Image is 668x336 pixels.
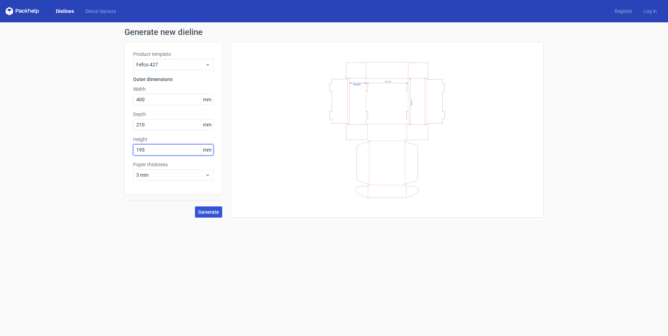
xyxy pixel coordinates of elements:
a: Diecut layouts [80,8,122,15]
span: mm [201,145,213,155]
h1: Generate new dieline [124,28,544,36]
label: Height [133,136,213,143]
span: mm [201,94,213,105]
span: mm [201,119,213,130]
span: 3 mm [136,171,205,178]
a: Log in [638,8,662,15]
button: Generate [195,206,222,218]
span: Generate [198,210,219,214]
h3: Outer dimensions [133,76,213,83]
label: Paper thickness [133,161,213,168]
text: Depth [410,99,413,105]
label: Width [133,86,213,93]
label: Product template [133,51,213,58]
span: Fefco 427 [136,61,205,68]
a: Register [609,8,638,15]
text: Height [353,83,361,86]
label: Depth [133,111,213,118]
a: Dielines [50,8,80,15]
text: Width [385,80,391,83]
